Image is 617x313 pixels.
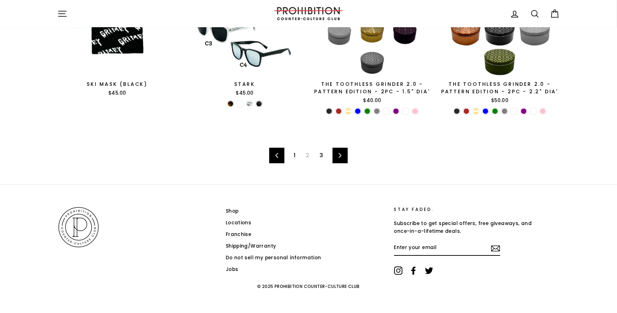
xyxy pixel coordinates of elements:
a: Franchise [226,229,252,240]
p: Subscribe to get special offers, free giveaways, and once-in-a-lifetime deals. [394,220,534,235]
a: 1 [289,150,300,161]
div: $50.00 [440,97,560,104]
a: Do not sell my personal information [226,253,321,263]
div: The Toothless Grinder 2.0 - Pattern Edition - 2PC - 2.2" Dia' [440,81,560,95]
a: 3 [315,150,327,161]
div: $40.00 [312,97,432,104]
div: Ski Mask (Black) [57,81,177,88]
a: Shipping/Warranty [226,241,276,252]
div: $45.00 [185,90,305,97]
span: 2 [301,150,313,161]
p: © 2025 PROHIBITION COUNTER-CULTURE CLUB [57,280,560,292]
input: Enter your email [394,240,500,256]
a: Locations [226,218,252,228]
a: Jobs [226,264,238,275]
a: Shop [226,206,239,217]
img: PROHIBITION COUNTER-CULTURE CLUB [273,7,344,20]
img: PROHIBITION COUNTER-CULTURE CLUB [57,206,100,248]
p: STAY FADED. [394,206,534,213]
div: STARK [185,81,305,88]
div: The Toothless Grinder 2.0 - Pattern Edition - 2PC - 1.5" Dia' [312,81,432,95]
div: $45.00 [57,90,177,97]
